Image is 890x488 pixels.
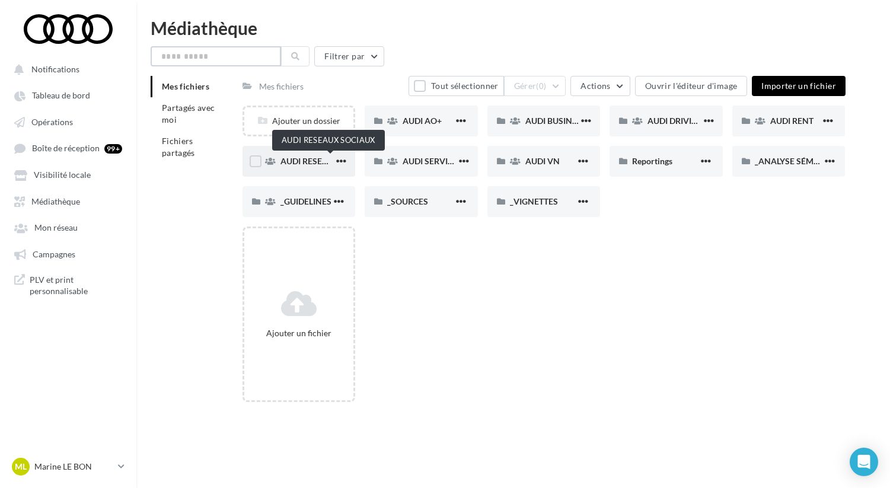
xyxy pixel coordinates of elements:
[7,216,129,238] a: Mon réseau
[752,76,846,96] button: Importer un fichier
[249,327,349,339] div: Ajouter un fichier
[403,156,458,166] span: AUDI SERVICE
[7,164,129,185] a: Visibilité locale
[9,455,127,478] a: ML Marine LE BON
[504,76,566,96] button: Gérer(0)
[632,156,672,166] span: Reportings
[647,116,704,126] span: AUDI DRIVING
[850,448,878,476] div: Open Intercom Messenger
[34,461,113,473] p: Marine LE BON
[151,19,876,37] div: Médiathèque
[32,91,90,101] span: Tableau de bord
[580,81,610,91] span: Actions
[387,196,428,206] span: _SOURCES
[525,116,586,126] span: AUDI BUSINESS
[104,144,122,154] div: 99+
[7,111,129,132] a: Opérations
[259,81,304,93] div: Mes fichiers
[570,76,630,96] button: Actions
[34,170,91,180] span: Visibilité locale
[280,196,331,206] span: _GUIDELINES
[409,76,503,96] button: Tout sélectionner
[162,81,209,91] span: Mes fichiers
[15,461,27,473] span: ML
[635,76,747,96] button: Ouvrir l'éditeur d'image
[7,269,129,302] a: PLV et print personnalisable
[536,81,546,91] span: (0)
[30,274,122,297] span: PLV et print personnalisable
[755,156,850,166] span: _ANALYSE SÉMANTIQUE
[510,196,558,206] span: _VIGNETTES
[244,115,354,127] div: Ajouter un dossier
[7,243,129,264] a: Campagnes
[162,103,215,125] span: Partagés avec moi
[272,130,385,151] div: AUDI RESEAUX SOCIAUX
[280,156,378,166] span: AUDI RESEAUX SOCIAUX
[162,136,195,158] span: Fichiers partagés
[770,116,814,126] span: AUDI RENT
[403,116,442,126] span: AUDI AO+
[7,137,129,159] a: Boîte de réception 99+
[7,58,125,79] button: Notifications
[31,196,80,206] span: Médiathèque
[7,84,129,106] a: Tableau de bord
[314,46,384,66] button: Filtrer par
[31,64,79,74] span: Notifications
[31,117,73,127] span: Opérations
[34,223,78,233] span: Mon réseau
[525,156,560,166] span: AUDI VN
[33,249,75,259] span: Campagnes
[7,190,129,212] a: Médiathèque
[761,81,836,91] span: Importer un fichier
[32,143,100,154] span: Boîte de réception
